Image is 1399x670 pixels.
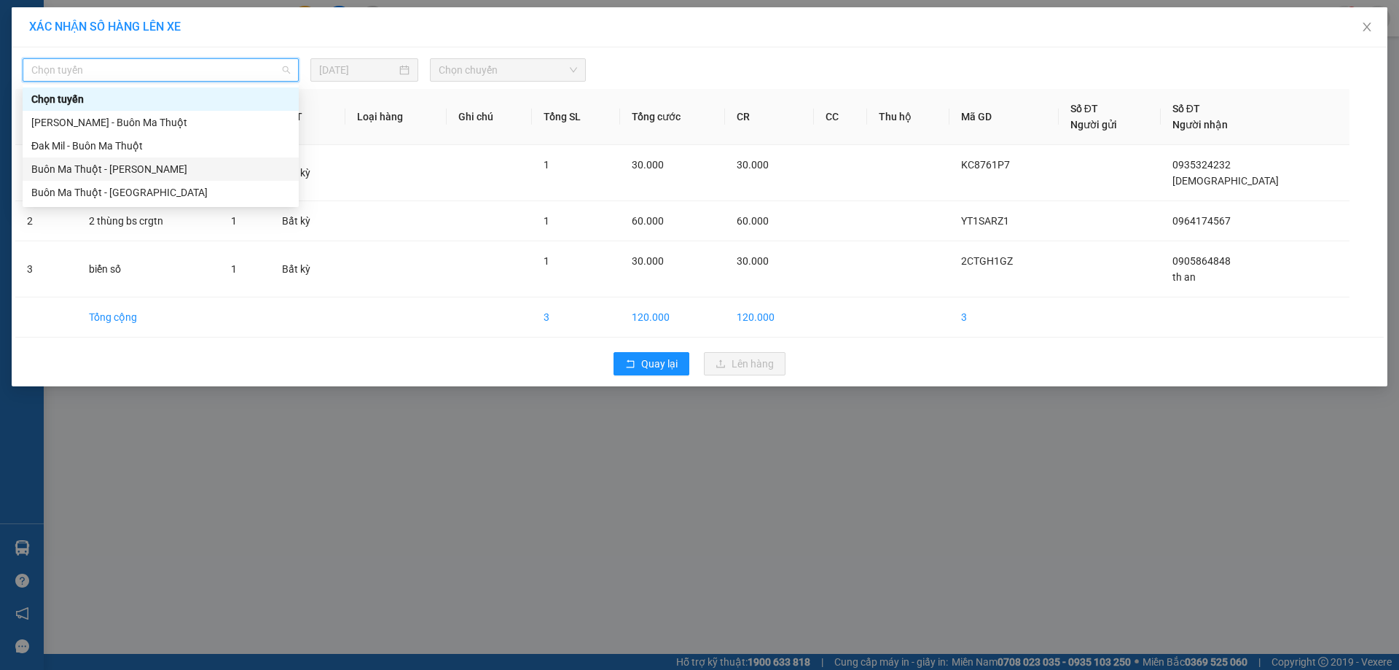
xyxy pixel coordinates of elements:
span: th an [1172,271,1196,283]
input: 12/08/2025 [319,62,396,78]
div: Đak Mil - Buôn Ma Thuột [23,134,299,157]
span: 0905864848 [1172,255,1231,267]
span: 2CTGH1GZ [961,255,1013,267]
span: Chọn chuyến [439,59,577,81]
span: Chọn tuyến [31,59,290,81]
span: Người gửi [1070,119,1117,131]
td: 1 [15,145,77,201]
div: Buôn Ma Thuột - Gia Nghĩa [23,181,299,204]
div: Chọn tuyến [31,91,290,107]
div: [PERSON_NAME] - Buôn Ma Thuột [31,114,290,131]
th: Mã GD [949,89,1059,145]
span: 1 [231,215,237,227]
th: Tổng SL [532,89,620,145]
span: rollback [625,359,635,370]
th: Thu hộ [867,89,949,145]
td: 2 thùng bs crgtn [77,201,219,241]
span: 30.000 [737,255,769,267]
th: Loại hàng [345,89,447,145]
td: 3 [949,297,1059,338]
span: KC8761P7 [961,159,1010,171]
span: [DEMOGRAPHIC_DATA] [1172,175,1279,187]
div: Chọn tuyến [23,87,299,111]
td: biển số [77,241,219,297]
th: STT [15,89,77,145]
td: 3 [15,241,77,297]
span: 30.000 [632,255,664,267]
span: 0935324232 [1172,159,1231,171]
td: Tổng cộng [77,297,219,338]
th: CR [725,89,814,145]
span: XÁC NHẬN SỐ HÀNG LÊN XE [29,20,181,34]
td: Bất kỳ [270,145,346,201]
div: Gia Nghĩa - Buôn Ma Thuột [23,111,299,134]
td: 3 [532,297,620,338]
span: 1 [544,215,549,227]
span: 0964174567 [1172,215,1231,227]
span: 60.000 [632,215,664,227]
button: rollbackQuay lại [614,352,689,375]
div: Buôn Ma Thuột - [GEOGRAPHIC_DATA] [31,184,290,200]
span: 1 [231,263,237,275]
span: Số ĐT [1172,103,1200,114]
div: Buôn Ma Thuột - [PERSON_NAME] [31,161,290,177]
span: 1 [544,159,549,171]
button: uploadLên hàng [704,352,785,375]
span: Quay lại [641,356,678,372]
span: 30.000 [737,159,769,171]
td: 2 [15,201,77,241]
div: Buôn Ma Thuột - Đak Mil [23,157,299,181]
th: Tổng cước [620,89,725,145]
td: 120.000 [725,297,814,338]
span: YT1SARZ1 [961,215,1009,227]
span: 1 [544,255,549,267]
span: Người nhận [1172,119,1228,131]
span: 30.000 [632,159,664,171]
td: Bất kỳ [270,201,346,241]
th: ĐVT [270,89,346,145]
th: Ghi chú [447,89,532,145]
th: CC [814,89,867,145]
button: Close [1347,7,1387,48]
td: Bất kỳ [270,241,346,297]
div: Đak Mil - Buôn Ma Thuột [31,138,290,154]
td: 120.000 [620,297,725,338]
span: Số ĐT [1070,103,1098,114]
span: 60.000 [737,215,769,227]
span: close [1361,21,1373,33]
